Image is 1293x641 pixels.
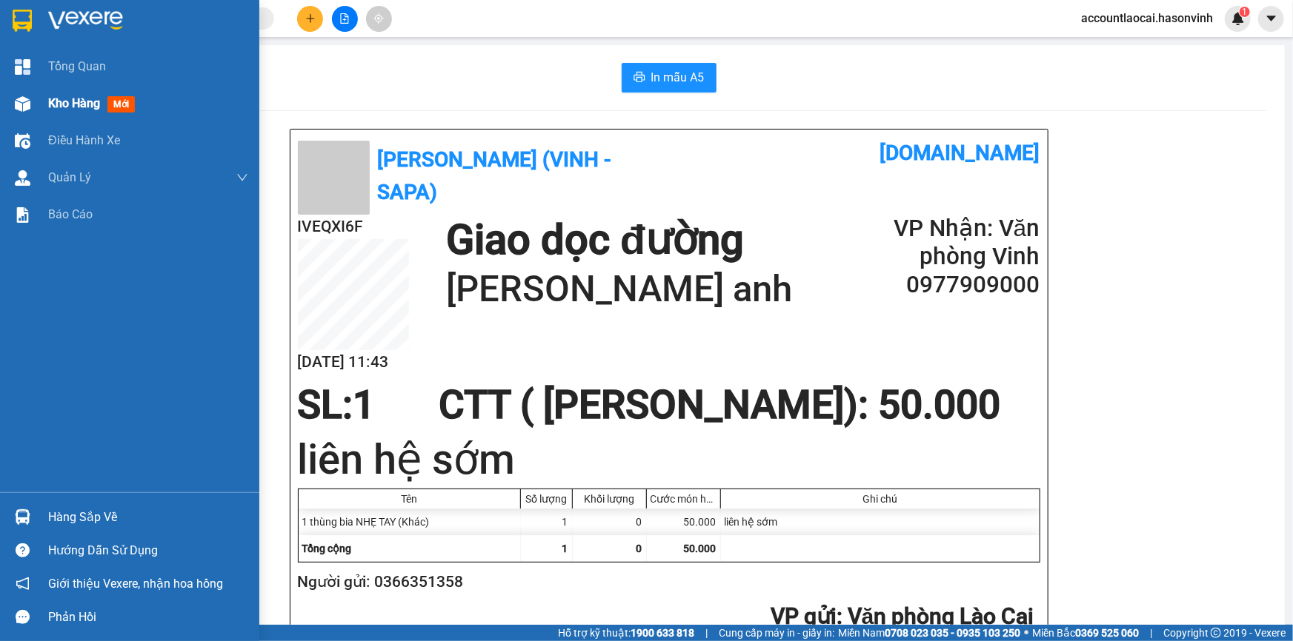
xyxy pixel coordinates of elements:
span: 1 [1242,7,1247,17]
span: caret-down [1265,12,1278,25]
img: icon-new-feature [1231,12,1245,25]
button: aim [366,6,392,32]
span: file-add [339,13,350,24]
div: Ghi chú [725,493,1036,505]
span: 50.000 [684,543,717,554]
span: Báo cáo [48,205,93,224]
span: copyright [1211,628,1221,638]
b: [PERSON_NAME] (Vinh - Sapa) [62,19,222,75]
span: printer [634,71,645,85]
b: [DOMAIN_NAME] [880,141,1040,165]
button: caret-down [1258,6,1284,32]
h1: Giao dọc đường [446,215,792,266]
h2: [DATE] 11:43 [298,350,409,375]
strong: 0369 525 060 [1075,627,1139,639]
span: 1 [353,382,376,428]
h1: liên hệ sớm [298,431,1040,489]
img: warehouse-icon [15,509,30,525]
button: printerIn mẫu A5 [622,63,717,93]
button: file-add [332,6,358,32]
img: logo-vxr [13,10,32,32]
div: Phản hồi [48,606,248,628]
button: plus [297,6,323,32]
span: | [705,625,708,641]
span: accountlaocai.hasonvinh [1069,9,1225,27]
span: Điều hành xe [48,131,120,150]
span: Cung cấp máy in - giấy in: [719,625,834,641]
h2: VP Nhận: Văn phòng Vinh [862,215,1040,271]
div: 0 [573,509,647,535]
div: Tên [302,493,516,505]
b: [DOMAIN_NAME] [198,12,358,36]
sup: 1 [1240,7,1250,17]
img: warehouse-icon [15,170,30,186]
span: | [1150,625,1152,641]
span: Tổng Quan [48,57,106,75]
h1: [PERSON_NAME] anh [446,266,792,313]
span: Miền Bắc [1032,625,1139,641]
h2: IVEQXI6F [298,215,409,239]
span: ⚪️ [1024,630,1028,636]
div: Hướng dẫn sử dụng [48,540,248,562]
h2: : Văn phòng Lào Cai [298,602,1034,632]
b: [PERSON_NAME] (Vinh - Sapa) [377,147,611,204]
div: 1 [521,509,573,535]
span: down [236,172,248,184]
span: Tổng cộng [302,543,352,554]
div: liên hệ sớm [721,509,1040,535]
div: Khối lượng [576,493,642,505]
span: 1 [562,543,568,554]
span: In mẫu A5 [651,68,705,87]
div: Hàng sắp về [48,506,248,528]
strong: 0708 023 035 - 0935 103 250 [885,627,1020,639]
span: Giới thiệu Vexere, nhận hoa hồng [48,574,223,593]
div: CTT ( [PERSON_NAME]) : 50.000 [430,383,1009,427]
h2: IVEQXI6F [8,86,119,110]
div: 1 thùng bia NHẸ TAY (Khác) [299,509,521,535]
span: Kho hàng [48,96,100,110]
span: mới [107,96,135,113]
span: Quản Lý [48,168,91,187]
div: 50.000 [647,509,721,535]
span: message [16,610,30,624]
div: Số lượng [525,493,568,505]
img: warehouse-icon [15,96,30,112]
span: VP gửi [771,603,837,629]
span: question-circle [16,543,30,557]
strong: 1900 633 818 [631,627,694,639]
span: Miền Nam [838,625,1020,641]
img: dashboard-icon [15,59,30,75]
span: aim [373,13,384,24]
h2: Người gửi: 0366351358 [298,570,1034,594]
img: solution-icon [15,207,30,223]
div: Cước món hàng [651,493,717,505]
span: Hỗ trợ kỹ thuật: [558,625,694,641]
h2: 0977909000 [862,271,1040,299]
h1: Giao dọc đường [78,86,356,188]
span: notification [16,577,30,591]
span: SL: [298,382,353,428]
span: 0 [636,543,642,554]
img: warehouse-icon [15,133,30,149]
span: plus [305,13,316,24]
